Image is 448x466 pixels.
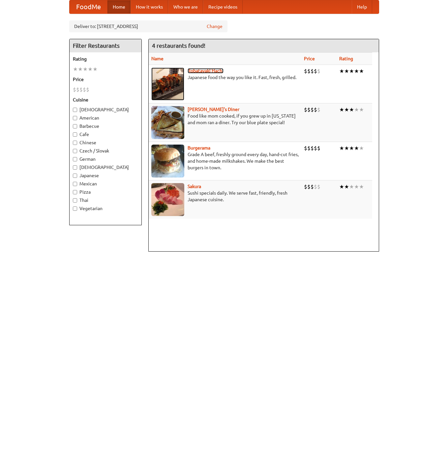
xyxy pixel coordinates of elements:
li: $ [317,145,320,152]
li: ★ [359,183,364,190]
li: $ [314,106,317,113]
label: German [73,156,138,162]
h5: Rating [73,56,138,62]
li: $ [304,106,307,113]
label: [DEMOGRAPHIC_DATA] [73,106,138,113]
input: Thai [73,198,77,203]
li: ★ [339,68,344,75]
li: $ [307,183,311,190]
li: ★ [339,145,344,152]
li: ★ [344,145,349,152]
input: American [73,116,77,120]
label: Japanese [73,172,138,179]
label: Vegetarian [73,205,138,212]
li: ★ [93,66,98,73]
li: ★ [83,66,88,73]
a: Home [107,0,131,14]
label: American [73,115,138,121]
label: Mexican [73,180,138,187]
a: Recipe videos [203,0,243,14]
li: $ [311,106,314,113]
a: Change [207,23,223,30]
li: ★ [339,106,344,113]
a: Who we are [168,0,203,14]
p: Grade A beef, freshly ground every day, hand-cut fries, and home-made milkshakes. We make the bes... [151,151,299,171]
li: $ [86,86,89,93]
li: $ [311,145,314,152]
li: ★ [339,183,344,190]
p: Sushi specials daily. We serve fast, friendly, fresh Japanese cuisine. [151,190,299,203]
h5: Price [73,76,138,83]
li: $ [79,86,83,93]
input: [DEMOGRAPHIC_DATA] [73,165,77,170]
h5: Cuisine [73,96,138,103]
p: Japanese food the way you like it. Fast, fresh, grilled. [151,74,299,81]
li: ★ [344,183,349,190]
li: ★ [354,145,359,152]
li: $ [73,86,76,93]
ng-pluralize: 4 restaurants found! [152,42,205,49]
label: Thai [73,197,138,204]
a: [PERSON_NAME]'s Diner [188,107,239,112]
li: $ [314,183,317,190]
input: Vegetarian [73,206,77,211]
img: sallys.jpg [151,106,184,139]
a: Robatayaki Hachi [188,68,224,73]
li: $ [304,183,307,190]
input: Chinese [73,141,77,145]
h4: Filter Restaurants [70,39,141,52]
li: $ [307,145,311,152]
li: ★ [349,68,354,75]
li: $ [307,68,311,75]
p: Food like mom cooked, if you grew up in [US_STATE] and mom ran a diner. Try our blue plate special! [151,113,299,126]
li: ★ [78,66,83,73]
li: $ [76,86,79,93]
li: ★ [344,106,349,113]
a: Name [151,56,164,61]
li: ★ [344,68,349,75]
input: Cafe [73,132,77,137]
label: [DEMOGRAPHIC_DATA] [73,164,138,171]
a: Help [352,0,372,14]
li: $ [83,86,86,93]
li: $ [311,183,314,190]
li: ★ [354,183,359,190]
input: Pizza [73,190,77,194]
li: $ [317,106,320,113]
label: Czech / Slovak [73,148,138,154]
label: Barbecue [73,123,138,129]
a: How it works [131,0,168,14]
input: [DEMOGRAPHIC_DATA] [73,108,77,112]
li: $ [317,183,320,190]
label: Chinese [73,139,138,146]
a: Price [304,56,315,61]
li: $ [314,68,317,75]
li: $ [304,68,307,75]
li: $ [317,68,320,75]
li: $ [311,68,314,75]
input: Mexican [73,182,77,186]
li: ★ [349,106,354,113]
li: ★ [349,145,354,152]
input: Czech / Slovak [73,149,77,153]
img: burgerama.jpg [151,145,184,178]
div: Deliver to: [STREET_ADDRESS] [69,20,227,32]
a: Burgerama [188,145,210,151]
a: Rating [339,56,353,61]
li: ★ [354,106,359,113]
li: ★ [354,68,359,75]
label: Pizza [73,189,138,195]
label: Cafe [73,131,138,138]
a: Sakura [188,184,201,189]
li: ★ [349,183,354,190]
li: ★ [359,106,364,113]
a: FoodMe [70,0,107,14]
img: sakura.jpg [151,183,184,216]
li: ★ [359,145,364,152]
li: ★ [88,66,93,73]
input: Barbecue [73,124,77,128]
